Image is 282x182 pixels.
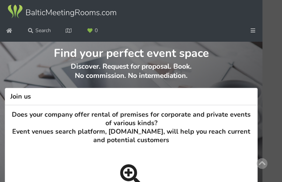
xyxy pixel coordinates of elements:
a: Search [23,24,56,37]
p: Discover. Request for proposal. Book. No commission. No intermediation. [5,62,257,87]
span: 0 [95,28,98,33]
img: Baltic Meeting Rooms [7,4,117,19]
h3: Join us [5,88,258,105]
h1: Find your perfect event space [5,42,257,61]
h3: Does your company offer rental of premises for corporate and private events of various kinds? Eve... [10,110,252,145]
